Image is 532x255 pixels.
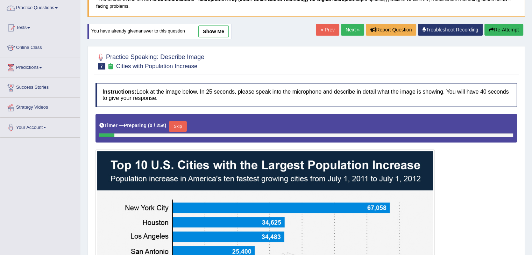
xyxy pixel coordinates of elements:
[87,24,231,39] div: You have already given answer to this question
[341,24,364,36] a: Next »
[148,123,150,128] b: (
[107,63,114,70] small: Exam occurring question
[0,58,80,75] a: Predictions
[316,24,339,36] a: « Prev
[0,98,80,115] a: Strategy Videos
[124,123,147,128] b: Preparing
[165,123,166,128] b: )
[102,89,136,95] b: Instructions:
[418,24,483,36] a: Troubleshoot Recording
[99,123,166,128] h5: Timer —
[98,63,105,70] span: 7
[169,121,186,132] button: Skip
[150,123,165,128] b: 0 / 25s
[0,78,80,95] a: Success Stories
[198,25,229,37] a: show me
[116,63,197,70] small: Cities with Population Increase
[0,118,80,135] a: Your Account
[484,24,523,36] button: Re-Attempt
[366,24,416,36] button: Report Question
[0,18,80,36] a: Tests
[0,38,80,56] a: Online Class
[95,83,517,107] h4: Look at the image below. In 25 seconds, please speak into the microphone and describe in detail w...
[95,52,204,70] h2: Practice Speaking: Describe Image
